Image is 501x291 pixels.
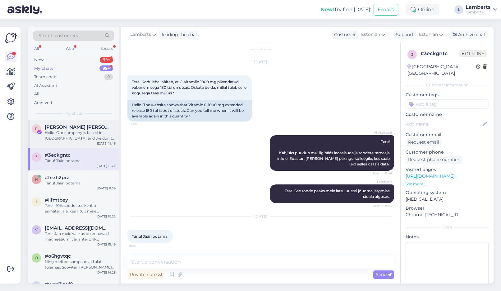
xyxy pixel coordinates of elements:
[406,111,489,118] p: Customer name
[406,138,442,146] div: Request email
[376,272,392,277] span: Send
[466,5,497,15] a: LambertsLamberts
[45,259,116,270] div: Ning meil on kampaaniaid alati tulemas. Soovitan [PERSON_NAME] meie sotsmeediakanalitel või liitu...
[406,196,489,203] p: [MEDICAL_DATA]
[35,155,38,159] span: 3
[374,4,398,16] button: Emails
[132,79,247,95] span: Tere! Kodulehel näitab, et C-vitamiin 1000 mg pikendatud vabanemisega 180 tbl on otsas. Oskate öe...
[421,50,459,57] div: # 3eckgntc
[406,205,489,212] p: Browser
[369,179,392,184] span: Lamberts
[45,124,109,130] span: Fatima Fatima
[361,31,380,38] span: Estonian
[406,173,454,179] a: [URL][DOMAIN_NAME]
[96,214,116,219] div: [DATE] 10:22
[406,149,489,155] p: Customer phone
[96,242,116,247] div: [DATE] 15:49
[127,270,164,279] div: Private note
[65,111,82,116] span: My chats
[45,281,73,287] span: #wgc7kwj8
[34,91,39,97] div: All
[332,31,356,38] div: Customer
[99,65,113,72] div: 99+
[132,234,168,239] span: Tänu! Jään ootama.
[35,255,38,260] span: o
[33,45,40,53] div: All
[129,243,153,248] span: 9:44
[466,10,490,15] div: Lamberts
[45,180,116,186] div: Tänu! Jään ootama.
[104,74,113,80] div: 0
[45,152,71,158] span: #3eckgntc
[459,50,487,57] span: Offline
[285,188,391,199] span: Tere! See toode peaks meie lattu uuesti jõudma järgmise nädala alguses.
[321,6,371,13] div: Try free [DATE]:
[449,31,488,39] div: Archive chat
[45,203,116,214] div: Tere! -10% soodustus kehtib esmatellijale, kes liitub meie Terviseakadeemia uudiskirjaga. Liituda...
[411,52,413,57] span: 3
[36,199,37,204] span: i
[34,83,57,89] div: AI Assistant
[277,139,391,166] span: Tere! Kahjuks puudub mul ligipääs laoseisude ja toodete tarneaja infole. Edastan [PERSON_NAME] pä...
[39,32,78,39] span: Search customers
[406,92,489,98] p: Customer tags
[127,214,394,219] div: [DATE]
[393,31,414,38] div: Support
[35,177,38,182] span: h
[369,130,392,135] span: AI Assistant
[406,166,489,173] p: Visited pages
[97,186,116,191] div: [DATE] 11:39
[45,225,109,231] span: vovk1965@gmail.com
[406,224,489,230] div: Extra
[454,5,463,14] div: L
[130,31,151,38] span: Lamberts
[419,31,438,38] span: Estonian
[127,59,394,65] div: [DATE]
[45,175,69,180] span: #hrzh2prz
[35,126,38,131] span: F
[466,5,490,10] div: Lamberts
[45,231,116,242] div: Tere! Jah meie valikus on erinevaid magneesiumi variante. Link magneesiumitoodete valikule: [URL]...
[45,158,116,164] div: Tänu! Jään ootama.
[64,45,75,53] div: Web
[406,155,462,164] div: Request phone number
[406,212,489,218] p: Chrome [TECHNICAL_ID]
[97,141,116,146] div: [DATE] 11:46
[34,65,53,72] div: My chats
[369,171,392,176] span: Seen ✓ 11:44
[406,99,489,109] input: Add a tag
[99,45,114,53] div: Socials
[97,164,116,168] div: [DATE] 11:44
[96,270,116,275] div: [DATE] 14:28
[406,131,489,138] p: Customer email
[406,121,481,127] input: Add name
[369,203,392,208] span: Seen ✓ 11:44
[45,130,116,141] div: Hello! Our company is based in [GEOGRAPHIC_DATA] and we don’t have a physical store. All our prod...
[34,74,57,80] div: Team chats
[45,253,71,259] span: #o6hgvtqc
[406,181,489,187] p: See more ...
[159,31,197,38] div: leading the chat
[100,57,113,63] div: 99+
[406,82,489,88] div: Customer information
[35,227,38,232] span: v
[34,100,52,106] div: Archived
[129,122,153,126] span: 11:44
[34,57,44,63] div: New
[407,64,476,77] div: [GEOGRAPHIC_DATA], [GEOGRAPHIC_DATA]
[5,32,17,44] img: Askly Logo
[406,189,489,196] p: Operating system
[406,234,489,240] p: Notes
[45,197,68,203] span: #ilfmtbey
[321,7,334,12] b: New!
[127,100,252,122] div: Hello! The website shows that Vitamin C 1000 mg extended release 180 tbl is out of stock. Can you...
[406,4,439,15] div: Online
